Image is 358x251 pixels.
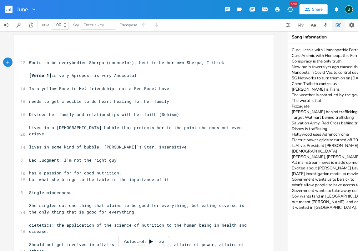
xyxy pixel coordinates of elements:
[83,22,104,28] span: Enter a key
[29,125,244,137] span: Lives in a [DEMOGRAPHIC_DATA] bubble that protects her to the point she does not even grieve
[29,144,187,150] span: lives in some kind of bubble, [PERSON_NAME]'s Star, insensitive
[29,177,169,182] span: but what she brings to the table is the importance of it
[120,23,137,27] div: Transpose
[345,5,353,13] div: BruCe
[300,4,328,14] button: Share
[312,7,323,12] div: Share
[29,73,137,78] span: is very Apropos, is very Anecdotal
[29,203,247,215] span: She singles out one thing that claims to be good for everything, but eating diverse is the only t...
[29,98,169,104] span: needs to get credible to do heart healing for her family
[290,2,298,7] div: New
[29,60,224,65] span: Wants to be everybodies Sherpa (counselor), best to be her own Sherpa, I think
[73,23,79,27] div: Key
[29,157,117,163] span: Bad Judgment, I'm not the right guy
[29,86,169,91] span: Is a yellow Rose to Me: friendship, not a Red Rose: Love
[17,7,28,12] span: June
[29,73,52,78] span: [Verse 1]
[284,4,296,15] button: New
[29,190,72,195] span: Single mindedness
[118,236,169,247] div: Autoscroll
[345,2,353,17] button: B
[156,236,168,247] div: 3x
[29,222,249,234] span: dietetics: the application of the science of nutrition to the human being in health and disease.
[29,112,179,117] span: Divides her family and relationships with her faith (Schism)
[42,23,49,27] div: BPM
[29,170,122,176] span: has a passion for for good nutrition,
